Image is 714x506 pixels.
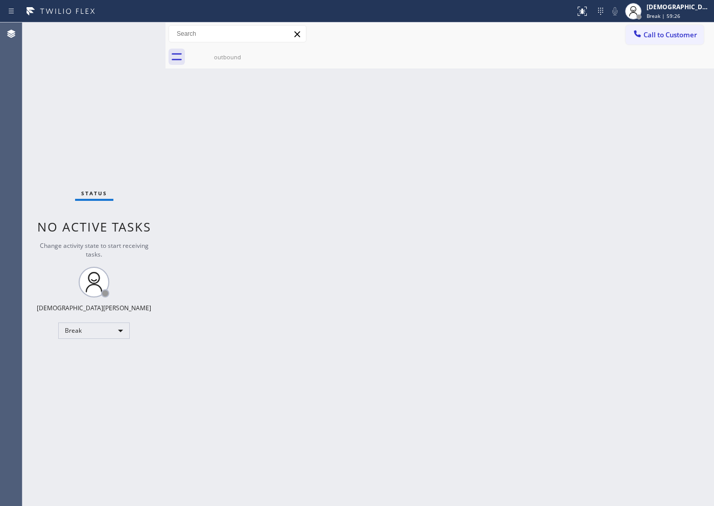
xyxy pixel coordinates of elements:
span: Call to Customer [644,30,697,39]
div: [DEMOGRAPHIC_DATA][PERSON_NAME] [37,304,151,312]
div: [DEMOGRAPHIC_DATA][PERSON_NAME] [647,3,711,11]
span: Change activity state to start receiving tasks. [40,241,149,259]
span: Status [81,190,107,197]
div: Break [58,323,130,339]
span: No active tasks [37,218,151,235]
span: Break | 59:26 [647,12,680,19]
div: outbound [189,53,266,61]
input: Search [169,26,306,42]
button: Mute [608,4,622,18]
button: Call to Customer [626,25,704,44]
